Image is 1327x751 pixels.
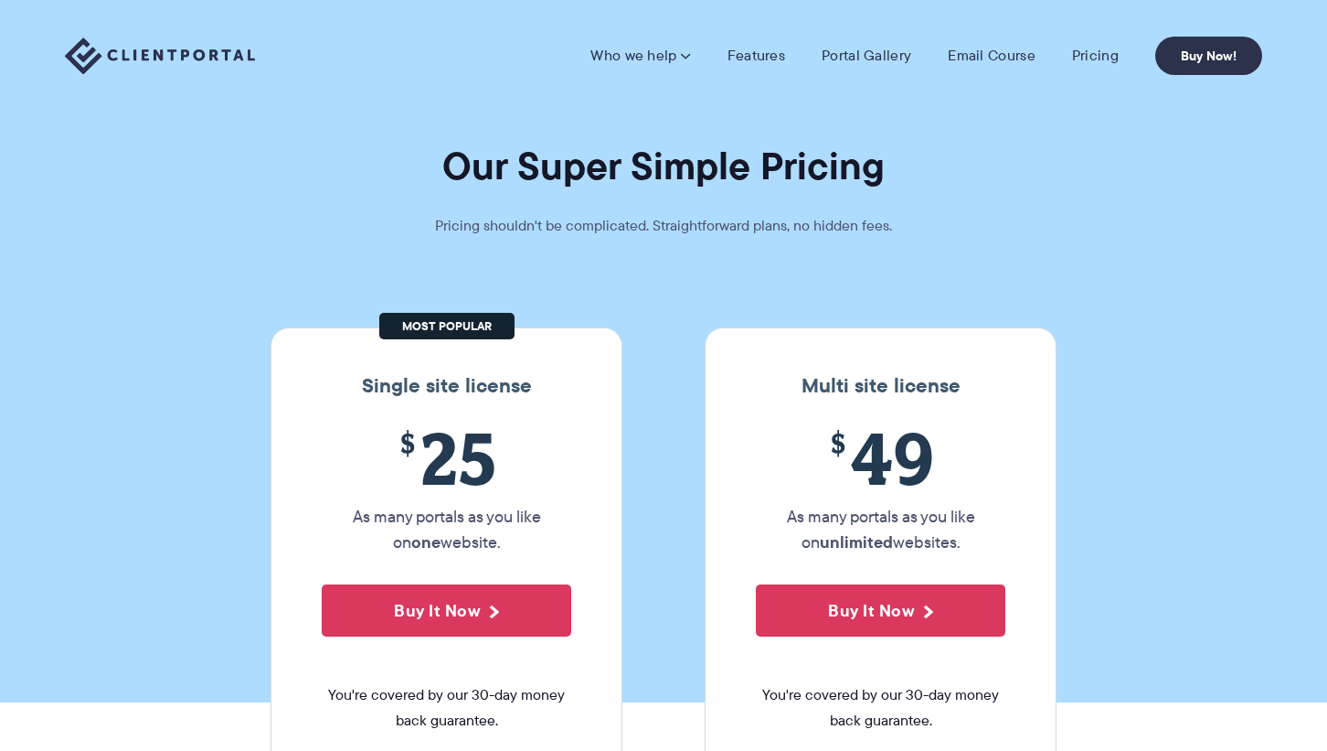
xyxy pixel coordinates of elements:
a: Portal Gallery [822,47,911,65]
button: Buy It Now [322,585,571,637]
strong: one [411,530,441,554]
p: As many portals as you like on website. [322,504,571,555]
a: Features [727,47,785,65]
h3: Single site license [290,374,603,398]
span: You're covered by our 30-day money back guarantee. [322,682,571,734]
span: 49 [756,416,1005,499]
a: Buy Now! [1155,37,1262,75]
strong: unlimited [820,530,893,554]
button: Buy It Now [756,585,1005,637]
a: Email Course [948,47,1035,65]
a: Pricing [1072,47,1119,65]
p: Pricing shouldn't be complicated. Straightforward plans, no hidden fees. [389,213,938,239]
p: As many portals as you like on websites. [756,504,1005,555]
span: 25 [322,416,571,499]
a: Who we help [590,47,690,65]
span: You're covered by our 30-day money back guarantee. [756,682,1005,734]
h3: Multi site license [724,374,1037,398]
